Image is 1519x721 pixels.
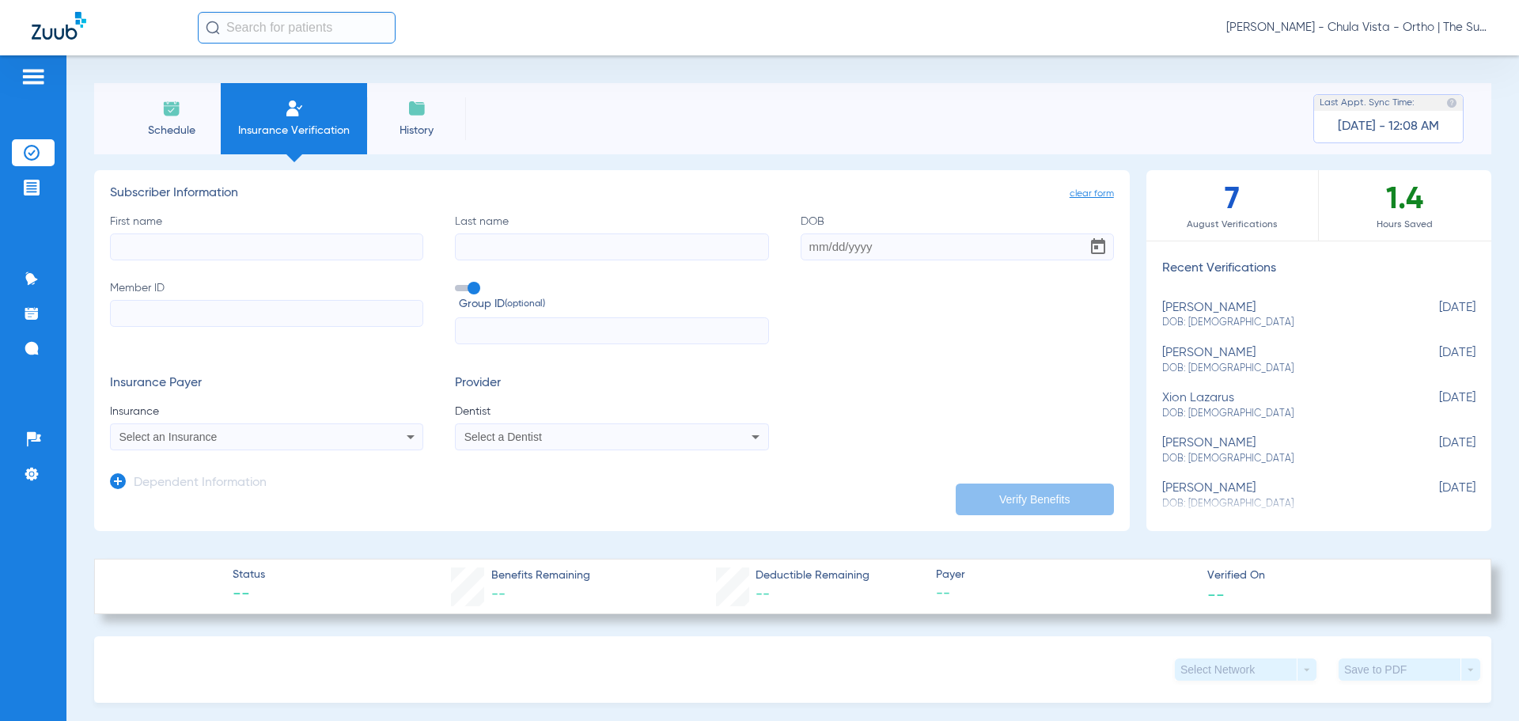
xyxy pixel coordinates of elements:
label: Last name [455,214,768,260]
span: [DATE] [1396,346,1475,375]
label: DOB [801,214,1114,260]
div: [PERSON_NAME] [1162,301,1396,330]
span: -- [756,587,770,601]
span: -- [233,584,265,606]
span: Dentist [455,404,768,419]
div: [PERSON_NAME] [1162,481,1396,510]
img: History [407,99,426,118]
div: xion lazarus [1162,391,1396,420]
span: -- [1207,586,1225,602]
button: Open calendar [1082,231,1114,263]
span: [PERSON_NAME] - Chula Vista - Ortho | The Super Dentists [1226,20,1487,36]
span: Select a Dentist [464,431,542,443]
span: [DATE] [1396,481,1475,510]
span: Insurance [110,404,423,419]
span: clear form [1070,186,1114,202]
span: Verified On [1207,567,1465,584]
div: 1.4 [1319,170,1491,241]
h3: Subscriber Information [110,186,1114,202]
span: [DATE] [1396,391,1475,420]
span: Select an Insurance [119,431,218,443]
input: First name [110,233,423,260]
span: August Verifications [1146,217,1318,233]
span: Group ID [459,296,768,313]
span: [DATE] - 12:08 AM [1338,119,1439,135]
span: Schedule [134,123,209,139]
img: hamburger-icon [21,67,46,86]
span: DOB: [DEMOGRAPHIC_DATA] [1162,362,1396,376]
div: 7 [1146,170,1319,241]
img: Schedule [162,99,181,118]
span: -- [936,584,1194,604]
div: [PERSON_NAME] [1162,436,1396,465]
img: Search Icon [206,21,220,35]
button: Verify Benefits [956,484,1114,515]
h3: Provider [455,376,768,392]
span: [DATE] [1396,301,1475,330]
span: -- [491,587,506,601]
span: Status [233,567,265,583]
div: [PERSON_NAME] [1162,346,1396,375]
input: Member ID [110,300,423,327]
span: DOB: [DEMOGRAPHIC_DATA] [1162,452,1396,466]
input: Last name [455,233,768,260]
h3: Recent Verifications [1146,261,1491,277]
h3: Dependent Information [134,476,267,491]
span: Insurance Verification [233,123,355,139]
span: Hours Saved [1319,217,1491,233]
img: Zuub Logo [32,12,86,40]
h3: Insurance Payer [110,376,423,392]
span: DOB: [DEMOGRAPHIC_DATA] [1162,316,1396,330]
span: History [379,123,454,139]
input: DOBOpen calendar [801,233,1114,260]
span: Benefits Remaining [491,567,590,584]
span: [DATE] [1396,436,1475,465]
span: Deductible Remaining [756,567,869,584]
span: DOB: [DEMOGRAPHIC_DATA] [1162,407,1396,421]
label: First name [110,214,423,260]
img: Manual Insurance Verification [285,99,304,118]
img: last sync help info [1446,97,1457,108]
label: Member ID [110,280,423,345]
input: Search for patients [198,12,396,44]
span: Last Appt. Sync Time: [1320,95,1415,111]
span: Payer [936,567,1194,583]
small: (optional) [505,296,545,313]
